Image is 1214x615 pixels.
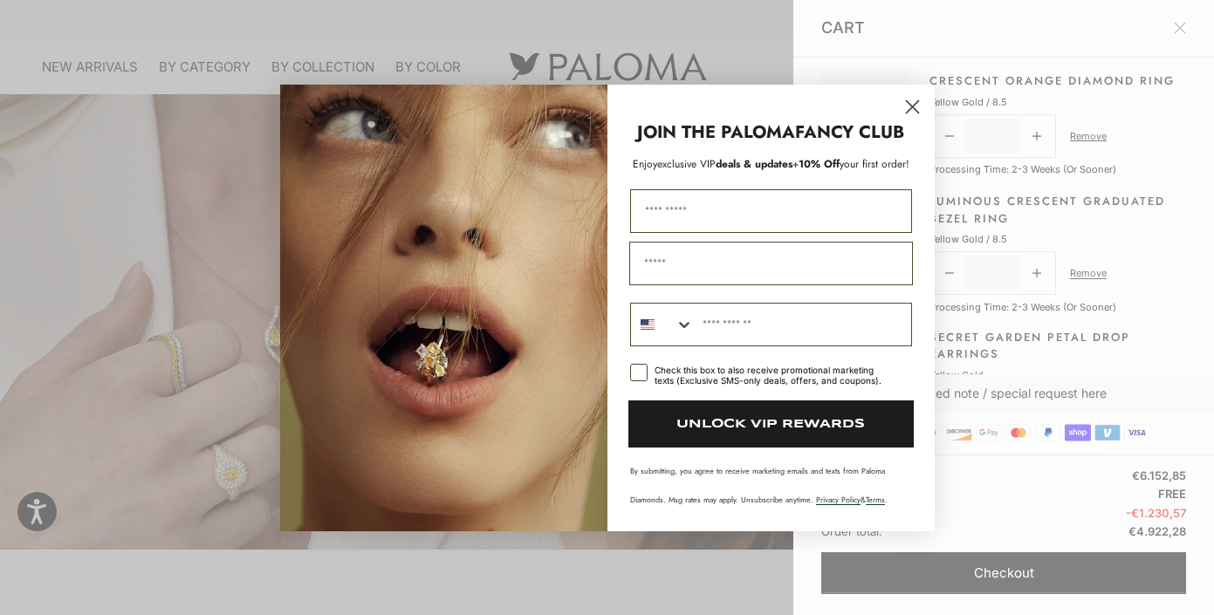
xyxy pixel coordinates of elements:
[655,365,891,386] div: Check this box to also receive promotional marketing texts (Exclusive SMS-only deals, offers, and...
[641,318,655,331] img: United States
[799,156,840,172] span: 10% Off
[897,92,928,122] button: Close dialog
[637,120,795,145] strong: JOIN THE PALOMA
[792,156,909,172] span: + your first order!
[694,304,911,345] input: Phone Number
[633,156,657,172] span: Enjoy
[630,189,912,233] input: First Name
[795,120,904,145] strong: FANCY CLUB
[657,156,792,172] span: deals & updates
[631,304,694,345] button: Search Countries
[629,242,913,285] input: Email
[628,400,914,448] button: UNLOCK VIP REWARDS
[866,494,885,505] a: Terms
[280,85,607,531] img: Loading...
[630,465,912,505] p: By submitting, you agree to receive marketing emails and texts from Paloma Diamonds. Msg rates ma...
[657,156,716,172] span: exclusive VIP
[816,494,888,505] span: & .
[816,494,861,505] a: Privacy Policy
